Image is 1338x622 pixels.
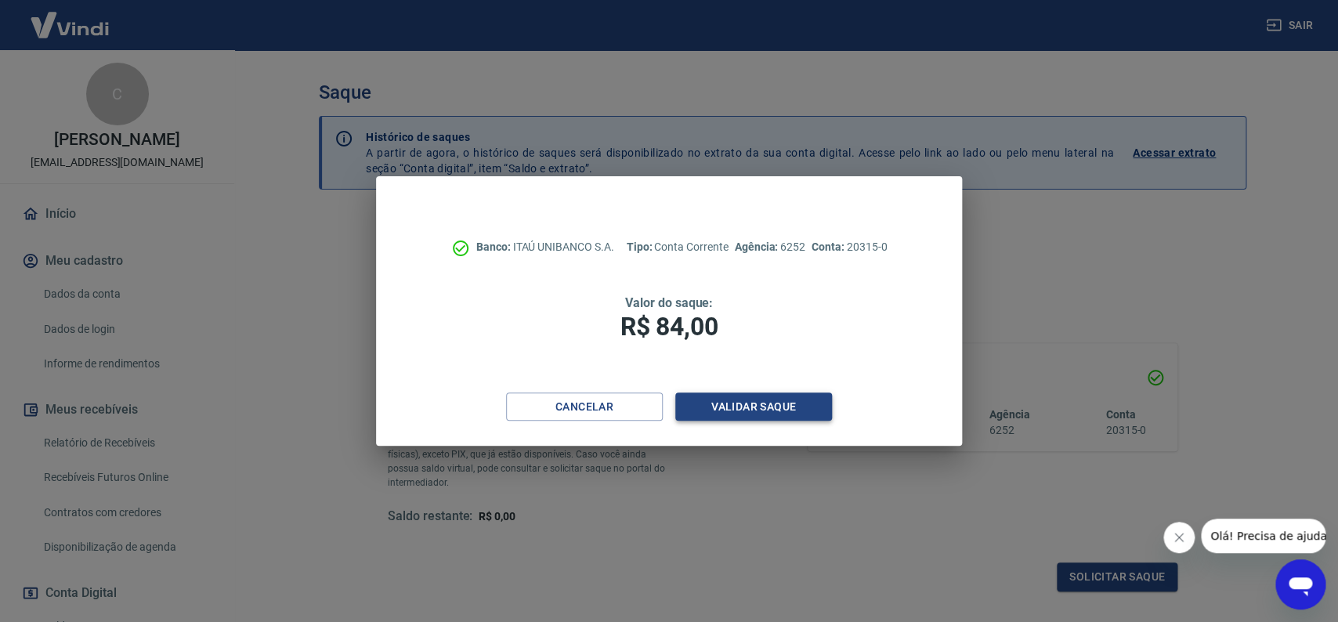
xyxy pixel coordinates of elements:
[735,239,805,255] p: 6252
[625,295,713,310] span: Valor do saque:
[1201,519,1325,553] iframe: Mensagem da empresa
[812,240,847,253] span: Conta:
[476,240,513,253] span: Banco:
[735,240,781,253] span: Agência:
[812,239,887,255] p: 20315-0
[620,312,718,342] span: R$ 84,00
[675,392,832,421] button: Validar saque
[476,239,614,255] p: ITAÚ UNIBANCO S.A.
[9,11,132,24] span: Olá! Precisa de ajuda?
[627,239,729,255] p: Conta Corrente
[627,240,655,253] span: Tipo:
[506,392,663,421] button: Cancelar
[1275,559,1325,609] iframe: Botão para abrir a janela de mensagens
[1163,522,1195,553] iframe: Fechar mensagem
